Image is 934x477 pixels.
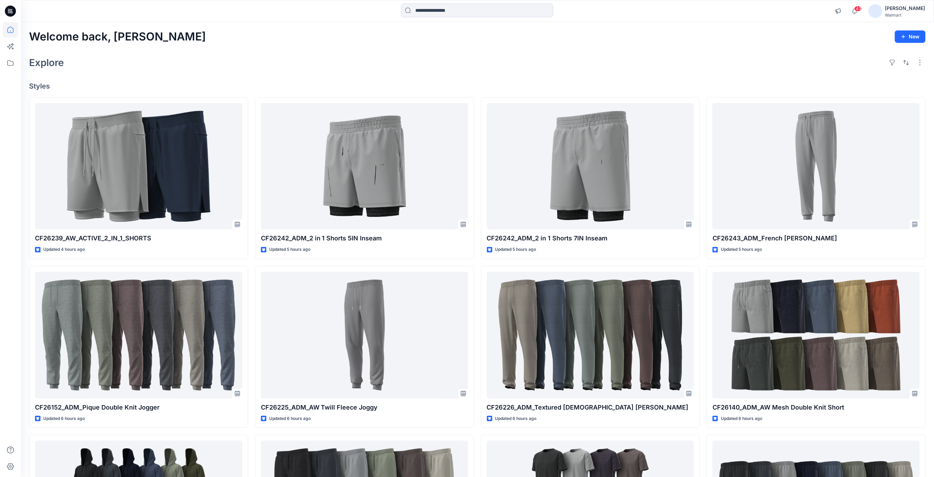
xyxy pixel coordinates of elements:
[43,415,85,422] p: Updated 6 hours ago
[885,12,925,18] div: Walmart
[35,272,242,398] a: CF26152_ADM_Pique Double Knit Jogger
[895,30,926,43] button: New
[713,233,920,243] p: CF26243_ADM_French [PERSON_NAME]
[35,233,242,243] p: CF26239_AW_ACTIVE_2_IN_1_SHORTS
[269,246,310,253] p: Updated 5 hours ago
[869,4,882,18] img: avatar
[43,246,85,253] p: Updated 4 hours ago
[713,272,920,398] a: CF26140_ADM_AW Mesh Double Knit Short
[487,403,694,412] p: CF26226_ADM_Textured [DEMOGRAPHIC_DATA] [PERSON_NAME]
[261,272,468,398] a: CF26225_ADM_AW Twill Fleece Joggy
[487,233,694,243] p: CF26242_ADM_2 in 1 Shorts 7IN Inseam
[261,233,468,243] p: CF26242_ADM_2 in 1 Shorts 5IN Inseam
[885,4,925,12] div: [PERSON_NAME]
[721,415,762,422] p: Updated 6 hours ago
[713,403,920,412] p: CF26140_ADM_AW Mesh Double Knit Short
[487,272,694,398] a: CF26226_ADM_Textured French Terry Jogger
[261,403,468,412] p: CF26225_ADM_AW Twill Fleece Joggy
[721,246,762,253] p: Updated 5 hours ago
[713,103,920,230] a: CF26243_ADM_French Terry Jogger
[495,415,537,422] p: Updated 6 hours ago
[854,6,862,11] span: 43
[487,103,694,230] a: CF26242_ADM_2 in 1 Shorts 7IN Inseam
[29,30,206,43] h2: Welcome back, [PERSON_NAME]
[29,82,926,90] h4: Styles
[269,415,311,422] p: Updated 6 hours ago
[495,246,536,253] p: Updated 5 hours ago
[29,57,64,68] h2: Explore
[261,103,468,230] a: CF26242_ADM_2 in 1 Shorts 5IN Inseam
[35,403,242,412] p: CF26152_ADM_Pique Double Knit Jogger
[35,103,242,230] a: CF26239_AW_ACTIVE_2_IN_1_SHORTS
